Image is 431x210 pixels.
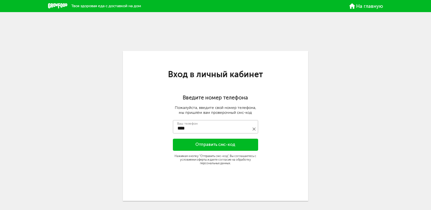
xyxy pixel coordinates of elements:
button: Отправить смс-код [173,139,258,151]
h1: Вход в личный кабинет [123,71,308,79]
span: На главную [356,4,383,9]
a: Твоя здоровая еда с доставкой на дом [48,3,141,9]
a: На главную [349,3,383,9]
label: Ваш телефон [177,122,198,125]
h2: Введите номер телефона [123,95,308,101]
span: Твоя здоровая еда с доставкой на дом [71,4,141,8]
div: Нажимая кнопку "Отправить смс-код", Вы соглашаетесь с условиями оферты и даете согласие на обрабо... [173,154,258,165]
div: Пожалуйста, введите свой номер телефона, мы пришлём вам проверочный смс-код [123,105,308,115]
